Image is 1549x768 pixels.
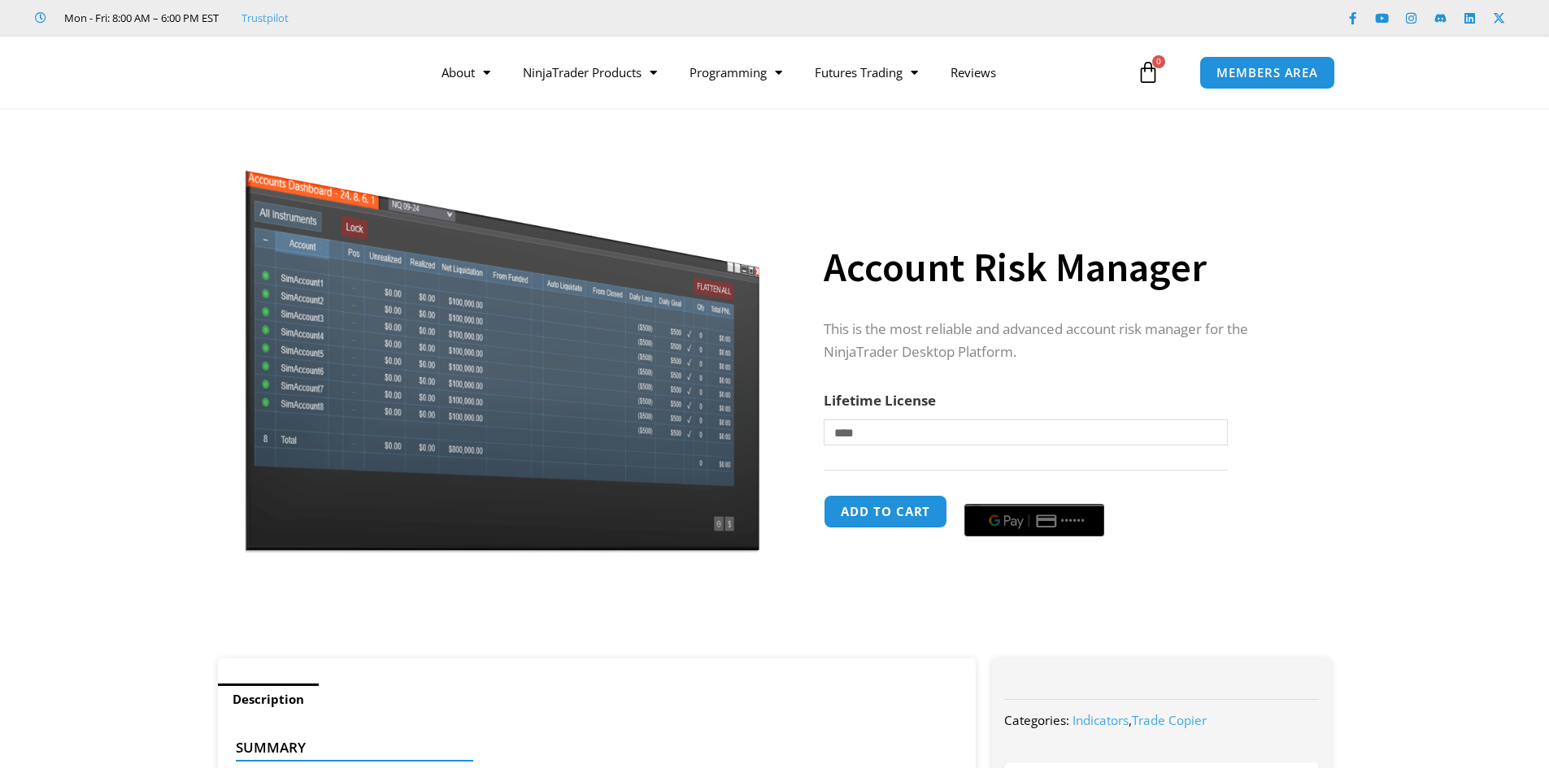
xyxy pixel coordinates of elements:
[824,391,936,410] label: Lifetime License
[824,239,1299,296] h1: Account Risk Manager
[1004,712,1069,728] span: Categories:
[964,504,1104,536] button: Buy with GPay
[1061,515,1086,527] text: ••••••
[961,492,1107,494] iframe: Secure payment input frame
[425,54,507,91] a: About
[673,54,798,91] a: Programming
[1216,67,1318,79] span: MEMBERS AREA
[824,453,849,465] a: Clear options
[824,495,947,528] button: Add to cart
[1073,712,1207,728] span: ,
[425,54,1133,91] nav: Menu
[824,318,1299,365] p: This is the most reliable and advanced account risk manager for the NinjaTrader Desktop Platform.
[798,54,934,91] a: Futures Trading
[241,8,289,28] a: Trustpilot
[1152,55,1165,68] span: 0
[934,54,1012,91] a: Reviews
[1073,712,1129,728] a: Indicators
[241,137,764,553] img: Screenshot 2024-08-26 15462845454
[192,43,367,102] img: LogoAI | Affordable Indicators – NinjaTrader
[1199,56,1335,89] a: MEMBERS AREA
[1132,712,1207,728] a: Trade Copier
[507,54,673,91] a: NinjaTrader Products
[218,683,319,715] a: Description
[1112,49,1184,96] a: 0
[236,740,946,756] h4: Summary
[60,8,219,28] span: Mon - Fri: 8:00 AM – 6:00 PM EST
